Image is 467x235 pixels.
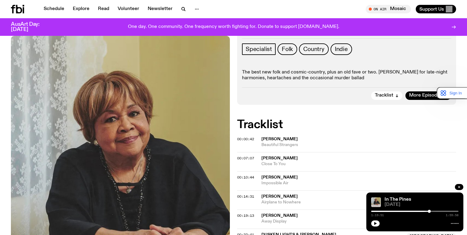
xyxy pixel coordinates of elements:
[282,46,293,53] span: Folk
[237,156,254,161] span: 00:07:07
[261,199,456,205] span: Airplane to Nowhere
[331,43,352,55] a: Indie
[261,156,298,160] span: [PERSON_NAME]
[385,197,411,202] a: In The Pines
[446,214,459,217] span: 1:59:58
[114,5,143,13] a: Volunteer
[261,161,456,167] span: Close To You
[144,5,176,13] a: Newsletter
[242,70,451,81] p: The best new folk and cosmic-country, plus an old fave or two. [PERSON_NAME] for late-night harmo...
[69,5,93,13] a: Explore
[375,93,393,98] span: Tracklist
[237,214,254,217] button: 00:19:13
[11,22,50,32] h3: AusArt Day: [DATE]
[237,213,254,218] span: 00:19:13
[237,138,254,141] button: 00:00:42
[237,137,254,141] span: 00:00:42
[371,214,384,217] span: 1:19:51
[261,137,298,141] span: [PERSON_NAME]
[405,91,451,100] a: More Episodes
[237,176,254,179] button: 00:10:44
[385,203,459,207] span: [DATE]
[237,195,254,198] button: 00:14:31
[242,43,276,55] a: Specialist
[261,213,298,218] span: [PERSON_NAME]
[237,194,254,199] span: 00:14:31
[419,6,444,12] span: Support Us
[303,46,324,53] span: Country
[237,119,456,130] h2: Tracklist
[261,194,298,199] span: [PERSON_NAME]
[128,24,339,30] p: One day. One community. One frequency worth fighting for. Donate to support [DOMAIN_NAME].
[246,46,272,53] span: Specialist
[94,5,113,13] a: Read
[299,43,329,55] a: Country
[261,175,298,179] span: [PERSON_NAME]
[371,91,402,100] button: Tracklist
[40,5,68,13] a: Schedule
[335,46,348,53] span: Indie
[409,93,442,98] span: More Episodes
[277,43,297,55] a: Folk
[416,5,456,13] button: Support Us
[366,5,411,13] button: On AirMosaic
[261,219,412,224] span: Away Display
[261,142,456,148] span: Beautiful Strangers
[261,180,456,186] span: Impossible Air
[237,157,254,160] button: 00:07:07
